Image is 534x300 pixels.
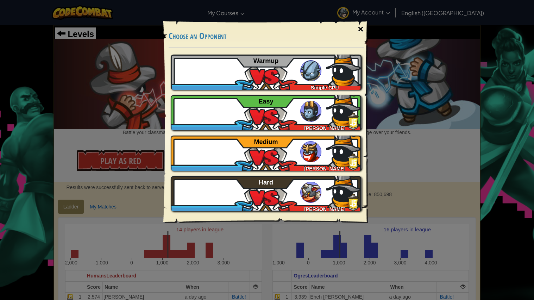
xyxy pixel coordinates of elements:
a: [PERSON_NAME] [171,136,362,171]
span: Simple CPU [311,85,339,90]
span: Medium [254,138,278,145]
img: ogres_ladder_easy.png [300,101,321,122]
a: [PERSON_NAME] [171,176,362,211]
img: ogres_ladder_medium.png [300,141,321,162]
div: × [352,19,369,39]
a: Simple CPU [171,55,362,90]
img: 3r0x8QAAAAGSURBVAMAQn3iV0IRVeIAAAAASUVORK5CYII= [326,173,362,208]
span: Hard [259,179,273,186]
span: Easy [259,98,274,105]
h3: Choose an Opponent [169,31,364,41]
span: [PERSON_NAME] [304,125,345,131]
img: 3r0x8QAAAAGSURBVAMAQn3iV0IRVeIAAAAASUVORK5CYII= [326,132,362,167]
span: Warmup [253,57,278,64]
span: [PERSON_NAME] [304,166,345,171]
img: 3r0x8QAAAAGSURBVAMAQn3iV0IRVeIAAAAASUVORK5CYII= [326,51,362,86]
span: [PERSON_NAME] [304,206,345,212]
img: 3r0x8QAAAAGSURBVAMAQn3iV0IRVeIAAAAASUVORK5CYII= [326,92,362,127]
a: [PERSON_NAME] [171,95,362,130]
img: ogres_ladder_tutorial.png [300,60,321,81]
img: ogres_ladder_hard.png [300,182,321,203]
